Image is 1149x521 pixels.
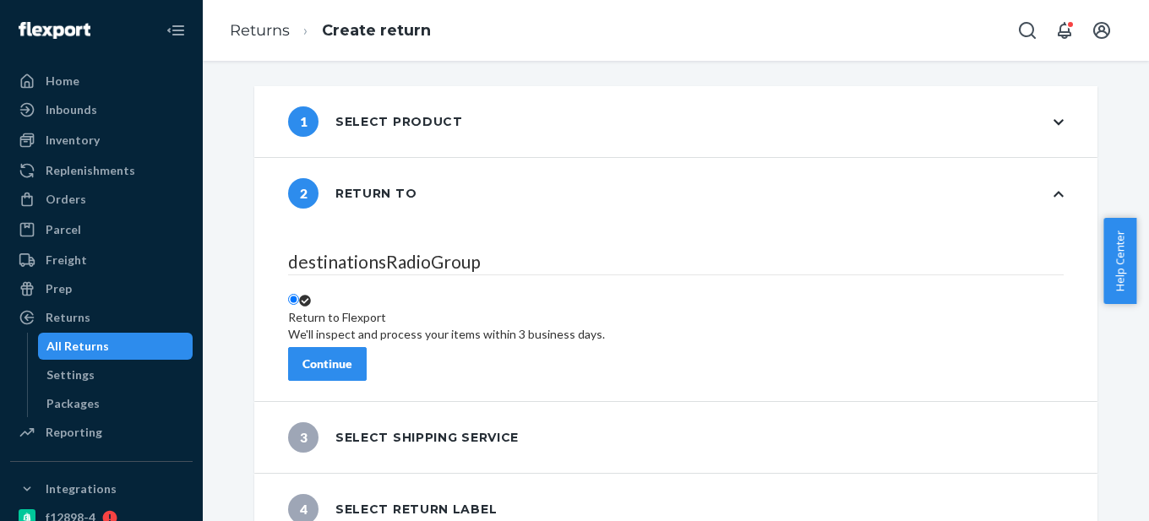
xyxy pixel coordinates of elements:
a: All Returns [38,333,193,360]
button: Help Center [1103,218,1136,304]
legend: destinationsRadioGroup [288,249,1064,275]
a: Orders [10,186,193,213]
div: Settings [46,366,95,383]
a: Inbounds [10,96,193,123]
a: Returns [230,21,290,40]
div: Inbounds [46,101,97,118]
div: Replenishments [46,162,135,179]
img: Flexport logo [19,22,90,39]
ol: breadcrumbs [216,6,444,56]
div: Continue [302,355,352,372]
div: Returns [46,309,90,326]
button: Open Search Box [1010,14,1044,47]
button: Open notifications [1048,14,1081,47]
a: Home [10,68,193,95]
a: Parcel [10,216,193,243]
div: Orders [46,191,86,208]
a: Inventory [10,127,193,154]
a: Returns [10,304,193,331]
a: Settings [38,361,193,388]
div: Integrations [46,480,117,497]
input: Return to FlexportWe'll inspect and process your items within 3 business days. [288,294,299,305]
a: Reporting [10,419,193,446]
div: We'll inspect and process your items within 3 business days. [288,326,605,343]
div: Inventory [46,132,100,149]
div: Prep [46,280,72,297]
a: Create return [322,21,431,40]
span: 3 [288,422,319,453]
div: Select product [288,106,463,137]
a: Prep [10,275,193,302]
button: Continue [288,347,367,381]
span: 1 [288,106,319,137]
a: Packages [38,390,193,417]
div: Reporting [46,424,102,441]
div: Select shipping service [288,422,519,453]
div: All Returns [46,338,109,355]
div: Packages [46,395,100,412]
a: Replenishments [10,157,193,184]
a: Freight [10,247,193,274]
button: Open account menu [1085,14,1119,47]
button: Integrations [10,475,193,502]
div: Return to Flexport [288,309,605,326]
div: Home [46,73,79,90]
div: Freight [46,252,87,269]
span: 2 [288,178,319,209]
button: Close Navigation [159,14,193,47]
div: Parcel [46,221,81,238]
div: Return to [288,178,417,209]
